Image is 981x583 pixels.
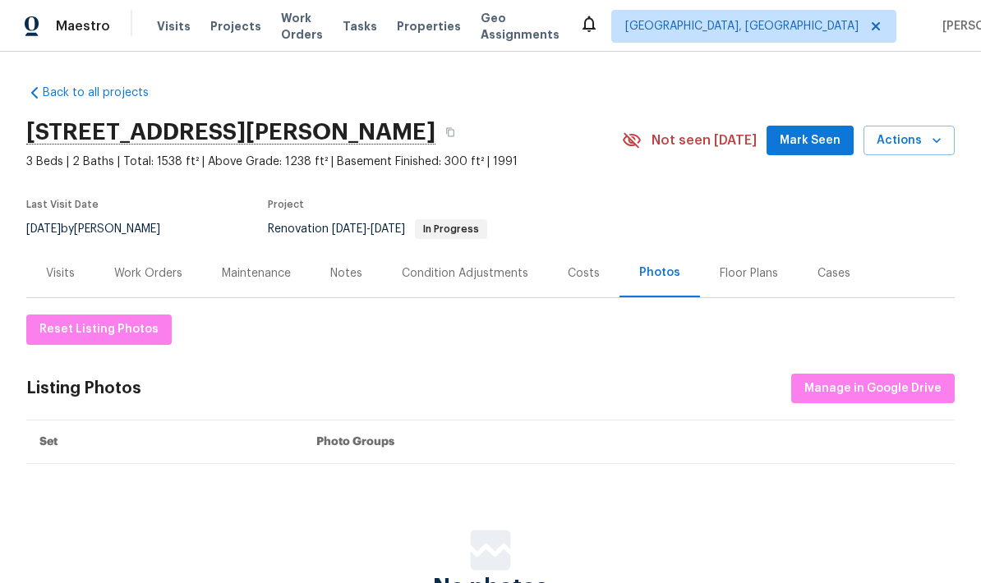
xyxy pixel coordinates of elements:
[791,374,955,404] button: Manage in Google Drive
[332,223,366,235] span: [DATE]
[804,379,942,399] span: Manage in Google Drive
[371,223,405,235] span: [DATE]
[26,223,61,235] span: [DATE]
[26,314,172,345] button: Reset Listing Photos
[817,265,850,282] div: Cases
[720,265,778,282] div: Floor Plans
[402,265,528,282] div: Condition Adjustments
[877,131,942,151] span: Actions
[114,265,182,282] div: Work Orders
[157,18,191,34] span: Visits
[26,219,180,239] div: by [PERSON_NAME]
[397,18,461,34] span: Properties
[332,223,405,235] span: -
[56,18,110,34] span: Maestro
[652,132,757,149] span: Not seen [DATE]
[343,21,377,32] span: Tasks
[780,131,841,151] span: Mark Seen
[26,200,99,209] span: Last Visit Date
[639,264,680,281] div: Photos
[210,18,261,34] span: Projects
[46,265,75,282] div: Visits
[268,223,487,235] span: Renovation
[26,85,184,101] a: Back to all projects
[26,420,303,464] th: Set
[435,117,465,147] button: Copy Address
[417,224,486,234] span: In Progress
[281,10,323,43] span: Work Orders
[767,126,854,156] button: Mark Seen
[625,18,859,34] span: [GEOGRAPHIC_DATA], [GEOGRAPHIC_DATA]
[268,200,304,209] span: Project
[481,10,560,43] span: Geo Assignments
[330,265,362,282] div: Notes
[26,380,141,397] div: Listing Photos
[26,154,622,170] span: 3 Beds | 2 Baths | Total: 1538 ft² | Above Grade: 1238 ft² | Basement Finished: 300 ft² | 1991
[39,319,159,340] span: Reset Listing Photos
[222,265,291,282] div: Maintenance
[303,420,955,464] th: Photo Groups
[568,265,600,282] div: Costs
[864,126,955,156] button: Actions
